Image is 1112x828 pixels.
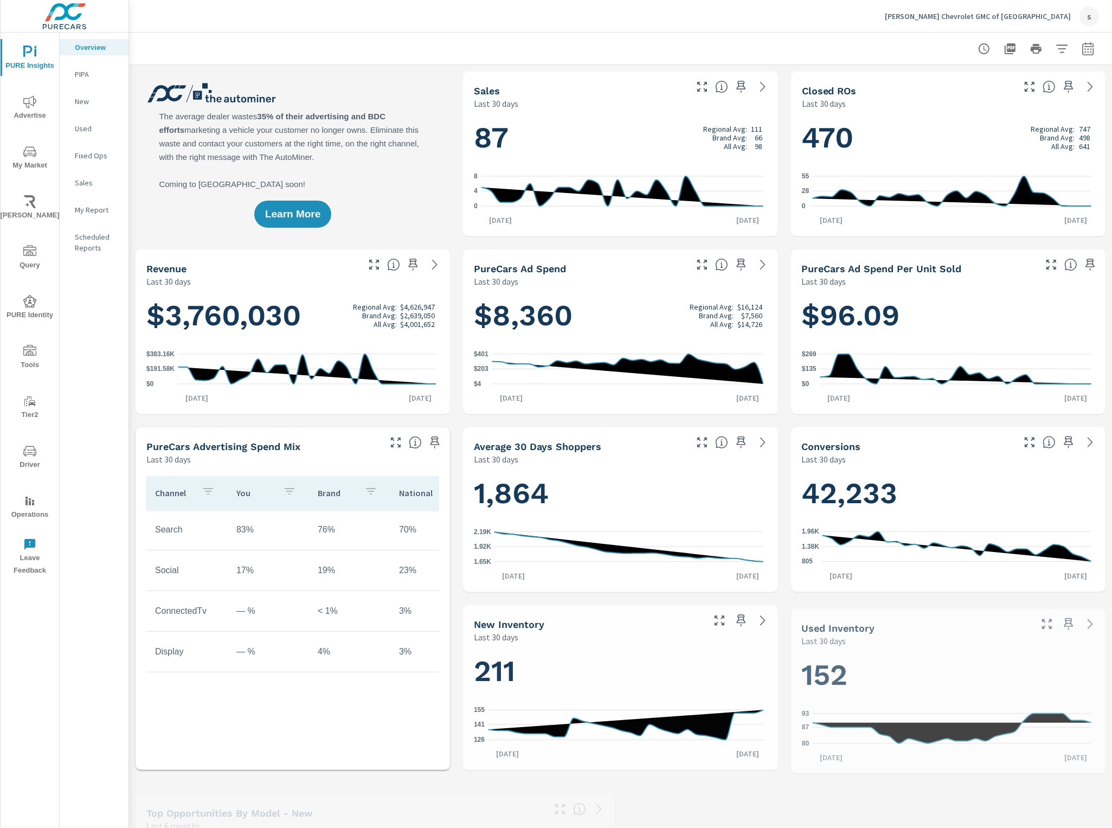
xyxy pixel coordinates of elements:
span: Average cost of advertising per each vehicle sold at the dealer over the selected date range. The... [1064,258,1077,271]
span: Number of vehicles sold by the dealership over the selected date range. [Source: This data is sou... [715,80,728,93]
text: 2.19K [474,528,491,536]
p: All Avg: [710,320,734,329]
h5: Top Opportunities by Model - New [146,807,313,819]
p: [DATE] [178,393,216,403]
p: $14,726 [738,320,763,329]
p: [DATE] [822,570,860,581]
h5: Average 30 Days Shoppers [474,441,601,452]
button: Learn More [254,201,331,228]
span: Save this to your personalized report [732,434,750,451]
td: 23% [390,557,472,584]
h5: PureCars Ad Spend [474,263,566,274]
div: Sales [60,175,128,191]
h5: Conversions [802,441,861,452]
p: 498 [1079,133,1090,142]
button: Make Fullscreen [551,800,569,818]
text: 141 [474,721,485,728]
text: 1.96K [802,528,819,536]
span: Number of Repair Orders Closed by the selected dealership group over the selected time range. [So... [1043,80,1056,93]
span: Operations [4,495,56,521]
text: 155 [474,707,485,714]
td: Social [146,557,228,584]
p: Brand Avg: [712,133,747,142]
h1: 152 [802,657,1095,694]
h5: Used Inventory [802,622,875,634]
text: 80 [802,740,809,747]
text: $269 [802,350,817,358]
div: Used [60,120,128,137]
p: Brand Avg: [1040,133,1075,142]
p: [DATE] [729,393,767,403]
p: Last 30 days [146,453,191,466]
p: Regional Avg: [353,303,397,311]
span: Save this to your personalized report [1060,434,1077,451]
a: See more details in report [1082,434,1099,451]
div: New [60,93,128,110]
p: Fixed Ops [75,150,120,161]
p: [DATE] [492,393,530,403]
span: Total cost of media for all PureCars channels for the selected dealership group over the selected... [715,258,728,271]
h5: Sales [474,85,500,97]
p: Last 30 days [146,275,191,288]
p: All Avg: [1051,142,1075,151]
span: Tier2 [4,395,56,421]
button: Select Date Range [1077,38,1099,60]
td: — % [228,598,309,625]
span: Save this to your personalized report [732,256,750,273]
text: 1.92K [474,543,491,550]
button: Make Fullscreen [1021,78,1038,95]
p: Last 30 days [802,275,846,288]
span: Query [4,245,56,272]
text: 4 [474,188,478,195]
p: [DATE] [1057,752,1095,763]
span: Driver [4,445,56,471]
span: PURE Insights [4,46,56,72]
text: 28 [802,187,809,195]
h1: 211 [474,653,767,690]
p: [DATE] [494,570,532,581]
text: 8 [474,172,478,180]
p: All Avg: [374,320,397,329]
h1: $3,760,030 [146,297,439,334]
button: Make Fullscreen [365,256,383,273]
p: 641 [1079,142,1090,151]
h1: 470 [802,119,1095,156]
text: $4 [474,380,481,388]
p: Last 30 days [474,275,518,288]
button: "Export Report to PDF" [999,38,1021,60]
p: Last 30 days [474,97,518,110]
p: $2,639,050 [400,311,435,320]
p: [DATE] [488,749,526,760]
p: My Report [75,204,120,215]
p: [DATE] [729,570,767,581]
a: See more details in report [1082,78,1099,95]
button: Make Fullscreen [693,434,711,451]
p: Last 30 days [802,97,846,110]
td: 4% [309,638,390,665]
p: Brand [318,487,356,498]
p: Scheduled Reports [75,232,120,253]
a: See more details in report [754,256,772,273]
span: Save this to your personalized report [732,78,750,95]
div: s [1079,7,1099,26]
p: Last 30 days [474,453,518,466]
p: Regional Avg: [703,125,747,133]
p: Brand Avg: [362,311,397,320]
p: Overview [75,42,120,53]
span: This table looks at how you compare to the amount of budget you spend per channel as opposed to y... [409,436,422,449]
span: PURE Identity [4,295,56,322]
p: 66 [755,133,763,142]
span: Save this to your personalized report [732,612,750,629]
button: Make Fullscreen [711,612,728,629]
span: Save this to your personalized report [426,434,443,451]
p: Regional Avg: [690,303,734,311]
button: Make Fullscreen [1043,256,1060,273]
p: [DATE] [729,215,767,226]
p: [DATE] [1057,393,1095,403]
p: Channel [155,487,193,498]
div: Fixed Ops [60,147,128,164]
a: See more details in report [1082,615,1099,633]
p: [DATE] [812,215,850,226]
p: PIPA [75,69,120,80]
span: The number of dealer-specified goals completed by a visitor. [Source: This data is provided by th... [1043,436,1056,449]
